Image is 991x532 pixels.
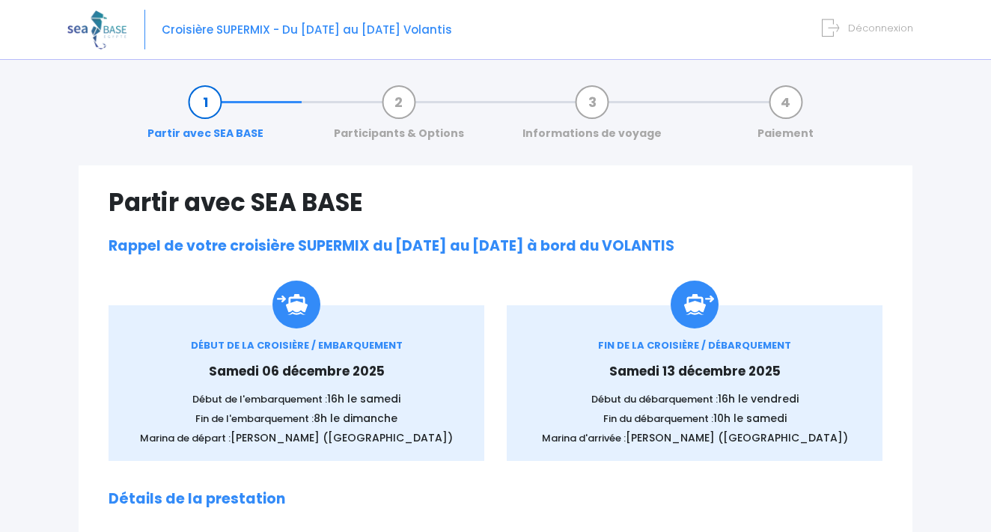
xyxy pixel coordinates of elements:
p: Début du débarquement : [529,391,860,407]
p: Marina d'arrivée : [529,430,860,446]
h1: Partir avec SEA BASE [109,188,882,217]
p: Fin de l'embarquement : [131,411,462,426]
p: Fin du débarquement : [529,411,860,426]
span: FIN DE LA CROISIÈRE / DÉBARQUEMENT [598,338,791,352]
span: Croisière SUPERMIX - Du [DATE] au [DATE] Volantis [162,22,452,37]
a: Informations de voyage [515,94,669,141]
a: Partir avec SEA BASE [140,94,271,141]
p: Marina de départ : [131,430,462,446]
h2: Rappel de votre croisière SUPERMIX du [DATE] au [DATE] à bord du VOLANTIS [109,238,882,255]
span: [PERSON_NAME] ([GEOGRAPHIC_DATA]) [231,430,453,445]
span: Déconnexion [848,21,913,35]
span: Samedi 13 décembre 2025 [609,362,781,380]
span: Samedi 06 décembre 2025 [209,362,385,380]
h2: Détails de la prestation [109,491,882,508]
span: 16h le samedi [327,391,400,406]
img: Icon_embarquement.svg [272,281,320,328]
img: icon_debarquement.svg [671,281,719,328]
span: DÉBUT DE LA CROISIÈRE / EMBARQUEMENT [191,338,403,352]
a: Paiement [750,94,821,141]
a: Participants & Options [326,94,472,141]
span: 8h le dimanche [314,411,397,426]
span: 16h le vendredi [718,391,799,406]
span: 10h le samedi [713,411,787,426]
p: Début de l'embarquement : [131,391,462,407]
span: [PERSON_NAME] ([GEOGRAPHIC_DATA]) [626,430,848,445]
